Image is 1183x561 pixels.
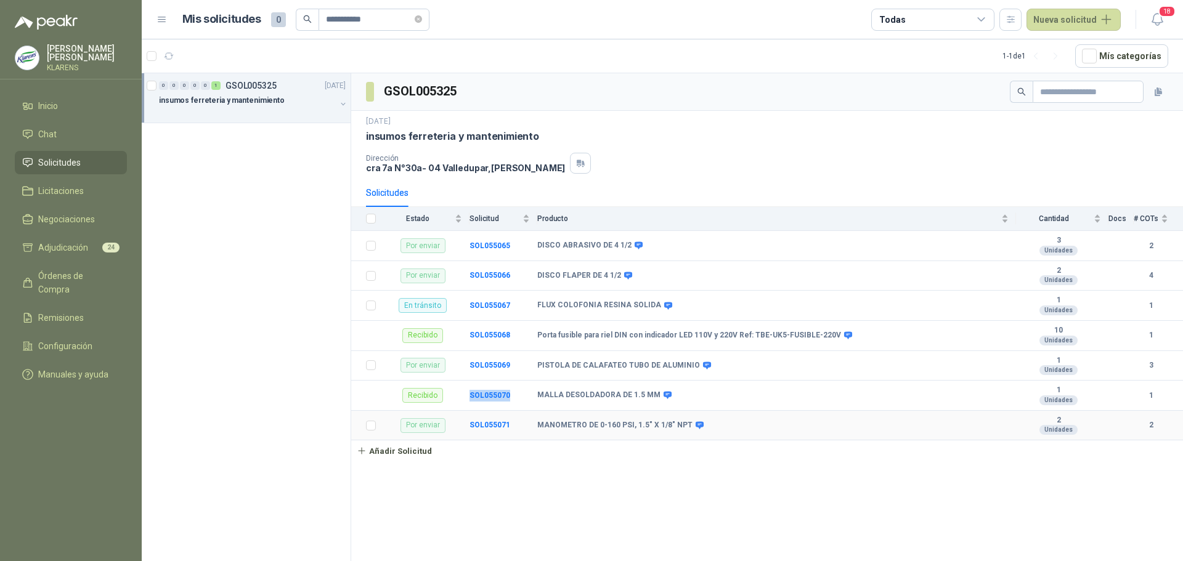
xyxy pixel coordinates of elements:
[1146,9,1168,31] button: 18
[38,241,88,254] span: Adjudicación
[1016,326,1101,336] b: 10
[15,179,127,203] a: Licitaciones
[537,361,700,371] b: PISTOLA DE CALAFATEO TUBO DE ALUMINIO
[1134,419,1168,431] b: 2
[402,388,443,403] div: Recibido
[1134,390,1168,402] b: 1
[879,13,905,26] div: Todas
[537,214,999,223] span: Producto
[537,331,841,341] b: Porta fusible para riel DIN con indicador LED 110V y 220V Ref: TBE-UK5-FUSIBLE-220V
[1002,46,1065,66] div: 1 - 1 de 1
[15,236,127,259] a: Adjudicación24
[1108,207,1134,231] th: Docs
[201,81,210,90] div: 0
[1016,207,1108,231] th: Cantidad
[366,163,565,173] p: cra 7a N°30a- 04 Valledupar , [PERSON_NAME]
[1039,395,1078,405] div: Unidades
[169,81,179,90] div: 0
[402,328,443,343] div: Recibido
[38,339,92,353] span: Configuración
[15,123,127,146] a: Chat
[470,421,510,429] a: SOL055071
[38,269,115,296] span: Órdenes de Compra
[38,99,58,113] span: Inicio
[470,391,510,400] a: SOL055070
[1039,246,1078,256] div: Unidades
[1017,87,1026,96] span: search
[400,238,445,253] div: Por enviar
[415,14,422,25] span: close-circle
[1016,214,1091,223] span: Cantidad
[1039,425,1078,435] div: Unidades
[400,358,445,373] div: Por enviar
[1039,365,1078,375] div: Unidades
[38,212,95,226] span: Negociaciones
[470,241,510,250] a: SOL055065
[470,331,510,339] a: SOL055068
[1134,207,1183,231] th: # COTs
[537,207,1016,231] th: Producto
[102,243,120,252] span: 24
[351,440,1183,461] a: Añadir Solicitud
[366,130,539,143] p: insumos ferreteria y mantenimiento
[15,306,127,329] a: Remisiones
[211,81,221,90] div: 1
[303,15,312,23] span: search
[399,298,447,313] div: En tránsito
[159,95,285,107] p: insumos ferreteria y mantenimiento
[1026,9,1121,31] button: Nueva solicitud
[182,10,261,28] h1: Mis solicitudes
[325,80,346,92] p: [DATE]
[15,334,127,358] a: Configuración
[38,184,84,198] span: Licitaciones
[415,15,422,23] span: close-circle
[1016,236,1101,246] b: 3
[383,207,470,231] th: Estado
[1039,305,1078,315] div: Unidades
[1016,296,1101,305] b: 1
[470,271,510,280] a: SOL055066
[1134,300,1168,312] b: 1
[159,81,168,90] div: 0
[1075,44,1168,68] button: Mís categorías
[1016,385,1101,395] b: 1
[15,46,39,70] img: Company Logo
[47,64,127,71] p: KLARENS
[366,116,391,127] p: [DATE]
[15,264,127,301] a: Órdenes de Compra
[1016,266,1101,276] b: 2
[38,156,81,169] span: Solicitudes
[15,208,127,231] a: Negociaciones
[384,82,458,101] h3: GSOL005325
[470,361,510,369] a: SOL055069
[537,421,693,430] b: MANOMETRO DE 0-160 PSI, 1.5" X 1/8" NPT
[366,186,409,200] div: Solicitudes
[1134,214,1158,223] span: # COTs
[15,94,127,118] a: Inicio
[190,81,200,90] div: 0
[1016,356,1101,366] b: 1
[38,311,84,325] span: Remisiones
[400,268,445,283] div: Por enviar
[470,214,520,223] span: Solicitud
[15,363,127,386] a: Manuales y ayuda
[1158,6,1176,17] span: 18
[1016,416,1101,426] b: 2
[38,127,57,141] span: Chat
[1134,360,1168,371] b: 3
[180,81,189,90] div: 0
[15,15,78,30] img: Logo peakr
[1039,336,1078,345] div: Unidades
[470,207,537,231] th: Solicitud
[537,271,621,281] b: DISCO FLAPER DE 4 1/2
[15,151,127,174] a: Solicitudes
[383,214,452,223] span: Estado
[271,12,286,27] span: 0
[537,301,661,310] b: FLUX COLOFONIA RESINA SOLIDA
[366,154,565,163] p: Dirección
